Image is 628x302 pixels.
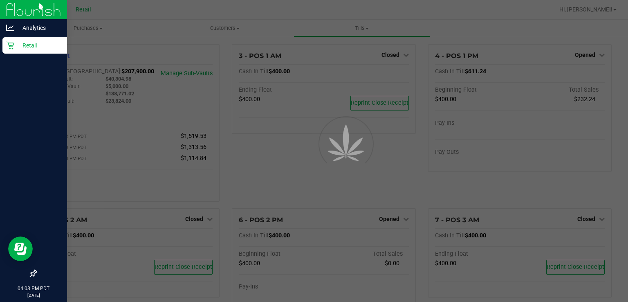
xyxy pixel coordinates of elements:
[4,285,63,292] p: 04:03 PM PDT
[4,292,63,298] p: [DATE]
[14,23,63,33] p: Analytics
[6,24,14,32] inline-svg: Analytics
[6,41,14,50] inline-svg: Retail
[8,237,33,261] iframe: Resource center
[14,41,63,50] p: Retail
